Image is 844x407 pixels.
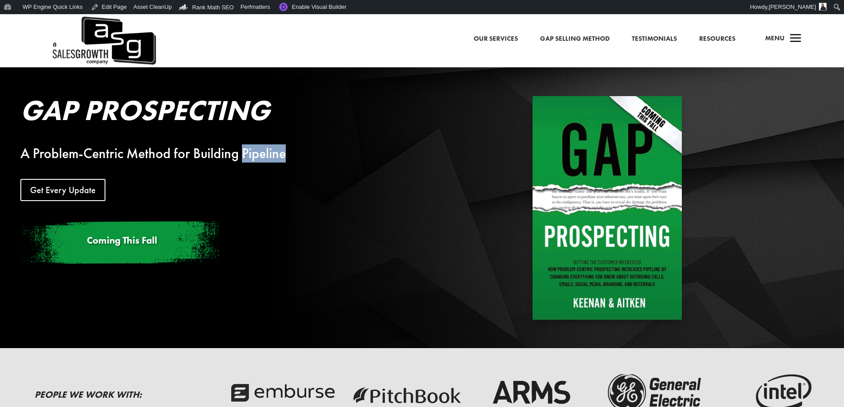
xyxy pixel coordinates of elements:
div: Domain: [DOMAIN_NAME] [23,23,97,30]
a: Get Every Update [20,179,105,201]
div: v 4.0.25 [25,14,43,21]
div: Domain Overview [34,57,79,62]
img: Gap Prospecting - Coming This Fall [533,96,682,320]
span: Coming This Fall [87,234,157,247]
a: Testimonials [632,33,677,45]
img: ASG Co. Logo [51,14,156,67]
img: logo_orange.svg [14,14,21,21]
h2: Gap Prospecting [20,96,436,129]
div: Keywords by Traffic [98,57,149,62]
img: website_grey.svg [14,23,21,30]
span: Menu [765,34,785,43]
img: tab_keywords_by_traffic_grey.svg [88,56,95,63]
span: [PERSON_NAME] [769,4,816,10]
a: Resources [699,33,735,45]
a: Gap Selling Method [540,33,610,45]
span: a [787,30,805,48]
img: tab_domain_overview_orange.svg [24,56,31,63]
span: Rank Math SEO [192,4,234,11]
a: Our Services [474,33,518,45]
a: A Sales Growth Company Logo [51,14,156,67]
div: A Problem-Centric Method for Building Pipeline [20,148,436,159]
